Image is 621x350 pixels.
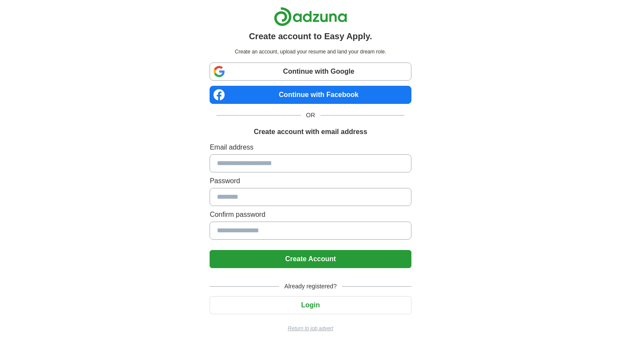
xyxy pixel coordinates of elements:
label: Confirm password [210,209,411,220]
a: Return to job advert [210,325,411,332]
label: Password [210,176,411,186]
a: Continue with Facebook [210,86,411,104]
a: Continue with Google [210,62,411,81]
button: Login [210,296,411,314]
button: Create Account [210,250,411,268]
img: Adzuna logo [274,7,347,26]
p: Create an account, upload your resume and land your dream role. [211,48,409,56]
h1: Create account with email address [254,127,367,137]
a: Login [210,301,411,309]
h1: Create account to Easy Apply. [249,30,372,43]
span: Already registered? [279,282,342,291]
span: OR [301,111,320,120]
label: Email address [210,142,411,153]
